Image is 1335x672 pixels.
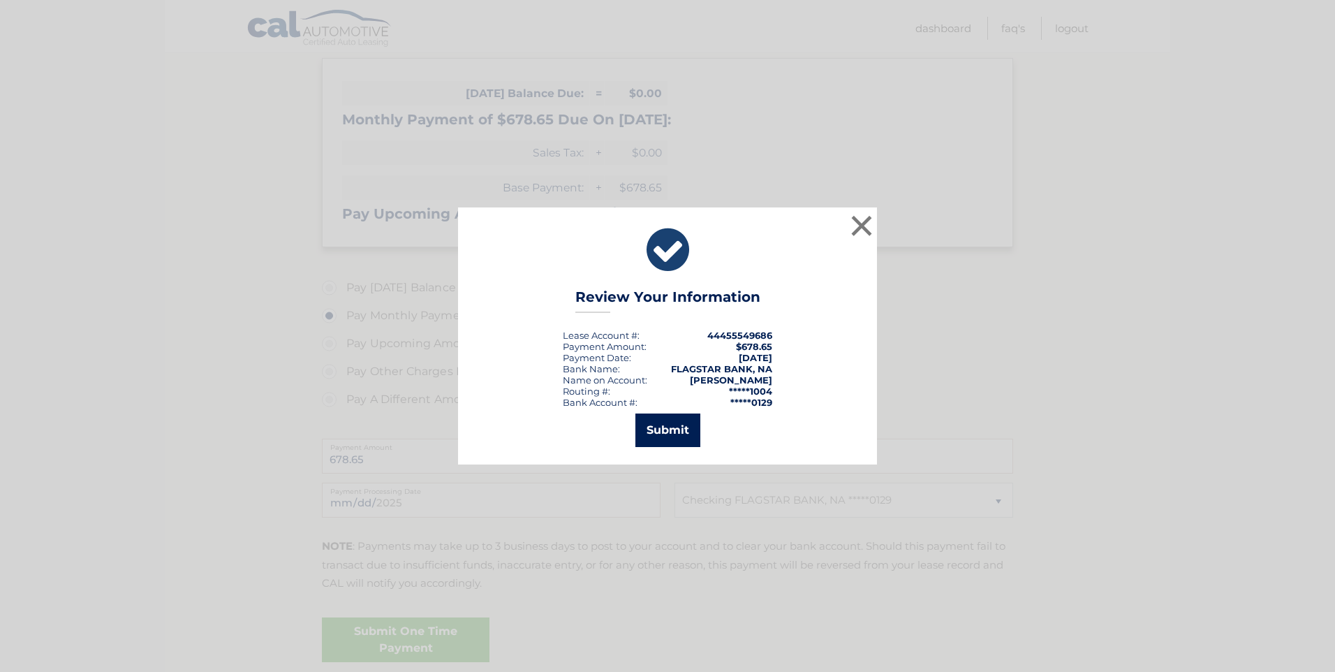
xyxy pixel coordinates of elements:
div: Bank Name: [563,363,620,374]
span: $678.65 [736,341,772,352]
div: Lease Account #: [563,330,640,341]
strong: FLAGSTAR BANK, NA [671,363,772,374]
button: Submit [635,414,700,447]
span: Payment Date [563,352,629,363]
strong: [PERSON_NAME] [690,374,772,386]
div: Payment Amount: [563,341,647,352]
div: : [563,352,631,363]
strong: 44455549686 [707,330,772,341]
div: Bank Account #: [563,397,637,408]
h3: Review Your Information [575,288,760,313]
div: Name on Account: [563,374,647,386]
div: Routing #: [563,386,610,397]
span: [DATE] [739,352,772,363]
button: × [848,212,876,240]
